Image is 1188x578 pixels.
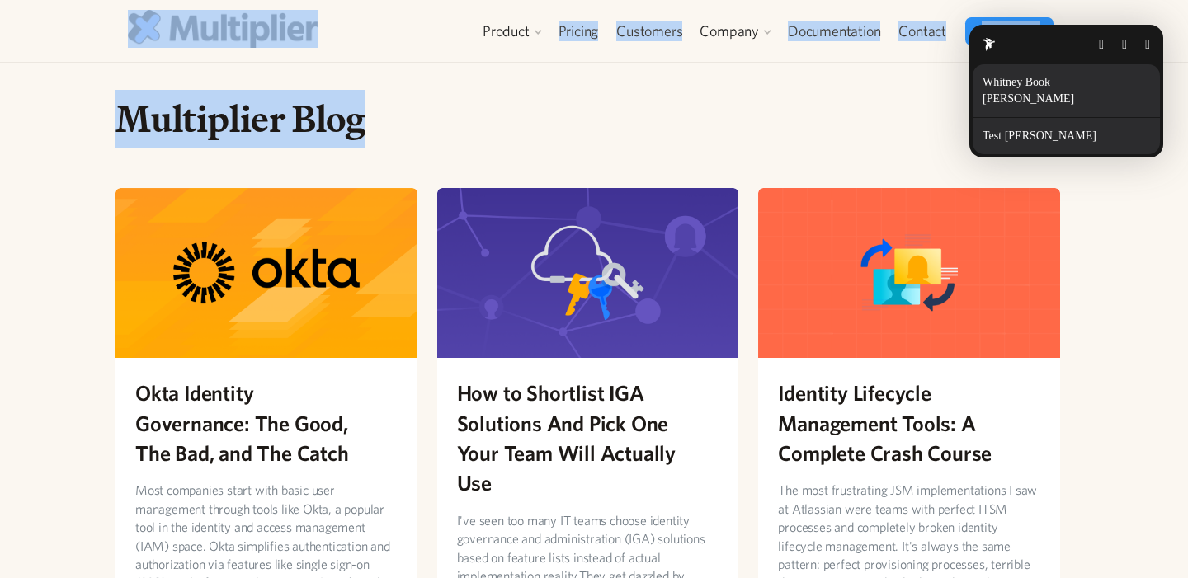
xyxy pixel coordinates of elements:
[483,21,530,41] div: Product
[457,380,676,495] fontsninja-text: How to Shortlist IGA Solutions And Pick One Your Team Will Actually Use
[965,17,1054,45] a: Free trial
[115,96,1060,142] h1: Multiplier Blog
[474,17,549,45] div: Product
[778,380,992,465] fontsninja-text: Identity Lifecycle Management Tools: A Complete Crash Course
[889,17,955,45] a: Contact
[779,17,889,45] a: Documentation
[549,17,608,45] a: Pricing
[607,17,691,45] a: Customers
[135,378,398,468] h2: Okta Identity Governance: The Good, The Bad, and The Catch
[691,17,779,45] div: Company
[700,21,759,41] div: Company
